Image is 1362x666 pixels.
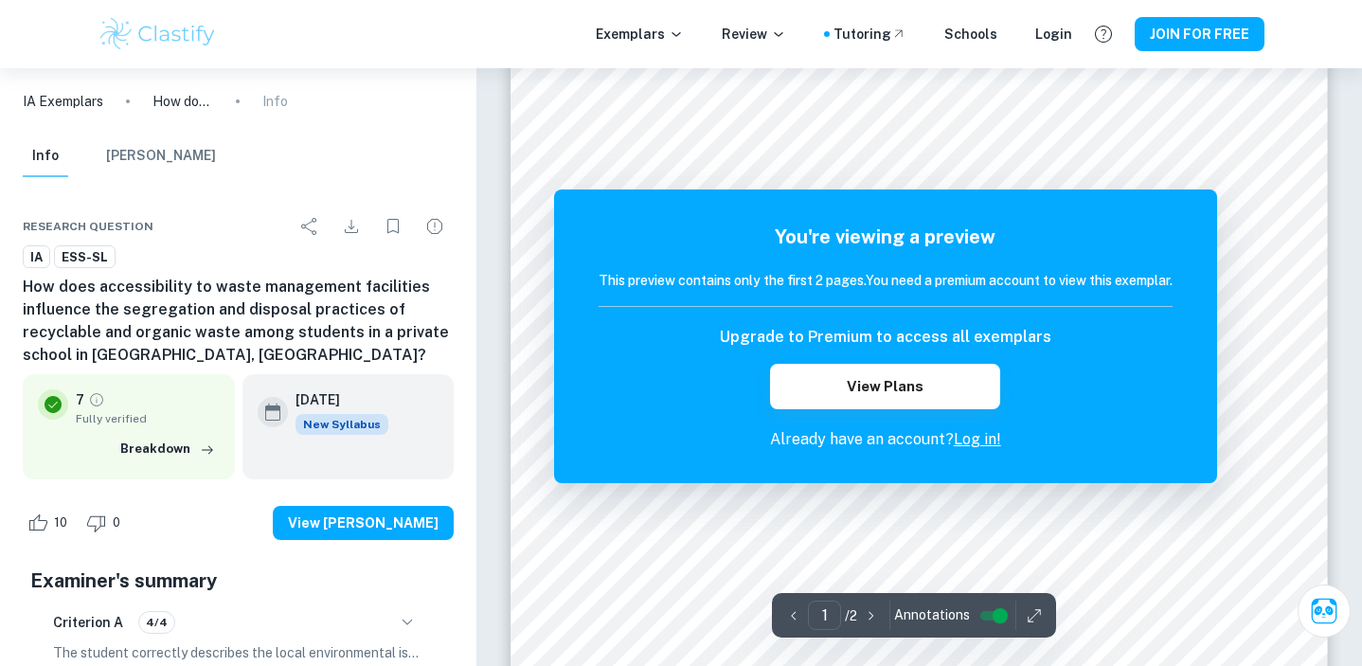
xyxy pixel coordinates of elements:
h6: Upgrade to Premium to access all exemplars [720,326,1051,349]
button: JOIN FOR FREE [1135,17,1264,51]
span: 4/4 [139,614,174,631]
button: Ask Clai [1298,585,1351,638]
div: Download [332,207,370,245]
a: IA Exemplars [23,91,103,112]
span: New Syllabus [296,414,388,435]
button: Info [23,135,68,177]
button: Breakdown [116,435,220,463]
p: 7 [76,389,84,410]
span: Annotations [894,605,970,625]
h6: Criterion A [53,612,123,633]
button: [PERSON_NAME] [106,135,216,177]
a: Login [1035,24,1072,45]
div: Report issue [416,207,454,245]
a: IA [23,245,50,269]
div: Like [23,508,78,538]
span: 0 [102,513,131,532]
p: Info [262,91,288,112]
button: View Plans [770,364,999,409]
p: Exemplars [596,24,684,45]
h5: You're viewing a preview [599,223,1173,251]
div: Share [291,207,329,245]
div: Bookmark [374,207,412,245]
p: Already have an account? [599,428,1173,451]
h6: [DATE] [296,389,373,410]
button: Help and Feedback [1087,18,1120,50]
p: How does accessibility to waste management facilities influence the segregation and disposal prac... [152,91,213,112]
span: ESS-SL [55,248,115,267]
span: Research question [23,218,153,235]
a: Tutoring [833,24,906,45]
h6: How does accessibility to waste management facilities influence the segregation and disposal prac... [23,276,454,367]
button: View [PERSON_NAME] [273,506,454,540]
img: Clastify logo [98,15,218,53]
p: The student correctly describes the local environmental issue of improper waste disposal, specifi... [53,642,423,663]
span: IA [24,248,49,267]
a: Schools [944,24,997,45]
span: 10 [44,513,78,532]
div: Starting from the May 2026 session, the ESS IA requirements have changed. We created this exempla... [296,414,388,435]
p: Review [722,24,786,45]
h6: This preview contains only the first 2 pages. You need a premium account to view this exemplar. [599,270,1173,291]
a: Grade fully verified [88,391,105,408]
h5: Examiner's summary [30,567,446,595]
p: / 2 [845,605,857,626]
div: Dislike [81,508,131,538]
span: Fully verified [76,410,220,427]
a: Log in! [954,430,1001,448]
a: ESS-SL [54,245,116,269]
